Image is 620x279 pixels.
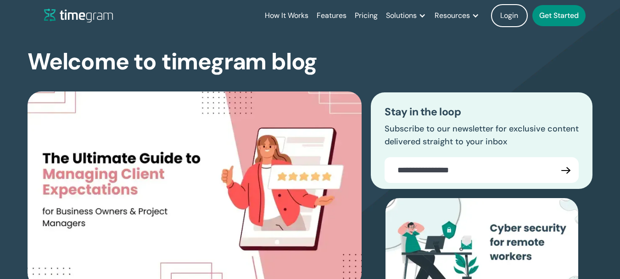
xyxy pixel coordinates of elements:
form: Blogs Email Form [385,157,579,183]
a: Login [491,4,528,27]
input: Submit [553,157,579,183]
h3: Stay in the loop [385,106,579,118]
h1: Welcome to timegram blog [28,50,317,74]
div: Resources [435,9,470,22]
div: Solutions [386,9,417,22]
a: Get Started [532,5,586,26]
p: Subscribe to our newsletter for exclusive content delivered straight to your inbox [385,123,579,148]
